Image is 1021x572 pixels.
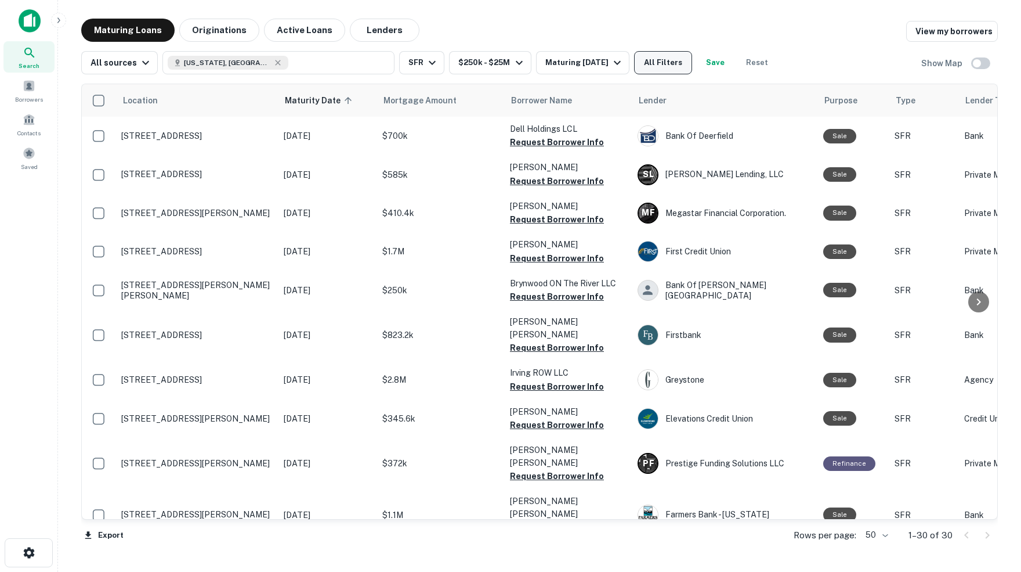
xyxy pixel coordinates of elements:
p: [STREET_ADDRESS] [121,246,272,257]
p: [STREET_ADDRESS][PERSON_NAME] [121,509,272,520]
p: [PERSON_NAME] [510,161,626,174]
div: Sale [823,328,856,342]
p: [PERSON_NAME] [510,238,626,251]
div: Chat Widget [963,479,1021,535]
span: Borrowers [15,95,43,104]
div: Sale [823,411,856,426]
th: Borrower Name [504,84,632,117]
p: [DATE] [284,207,371,220]
div: Sale [823,373,856,387]
div: All sources [90,56,153,70]
span: Maturity Date [285,93,356,107]
p: SFR [895,168,953,181]
button: Request Borrower Info [510,251,604,265]
button: Request Borrower Info [510,469,604,483]
button: Request Borrower Info [510,213,604,226]
span: Lender Type [965,93,1015,107]
h6: Show Map [921,57,964,70]
th: Location [115,84,278,117]
p: SFR [895,329,953,341]
p: $700k [382,129,498,142]
th: Maturity Date [278,84,376,117]
p: $1.1M [382,509,498,521]
th: Mortgage Amount [376,84,504,117]
p: [STREET_ADDRESS] [121,131,272,141]
p: [DATE] [284,457,371,470]
a: Contacts [3,109,55,140]
p: Rows per page: [794,528,856,542]
p: [STREET_ADDRESS][PERSON_NAME][PERSON_NAME] [121,280,272,301]
div: Prestige Funding Solutions LLC [638,453,812,474]
a: Search [3,41,55,73]
p: SFR [895,284,953,297]
img: picture [638,126,658,146]
p: 1–30 of 30 [908,528,953,542]
p: Irving ROW LLC [510,366,626,379]
span: [US_STATE], [GEOGRAPHIC_DATA] [184,57,271,68]
div: Borrowers [3,75,55,106]
p: $1.7M [382,245,498,258]
button: Maturing Loans [81,19,175,42]
p: SFR [895,457,953,470]
span: Purpose [824,93,857,107]
a: View my borrowers [906,21,998,42]
span: Lender [639,93,667,107]
a: Saved [3,142,55,174]
p: SFR [895,207,953,220]
div: Firstbank [638,325,812,346]
div: [PERSON_NAME] Lending, LLC [638,164,812,185]
p: [STREET_ADDRESS] [121,375,272,385]
p: SFR [895,412,953,425]
p: [DATE] [284,168,371,181]
p: [DATE] [284,509,371,521]
div: Elevations Credit Union [638,408,812,429]
p: P F [643,458,654,470]
p: [STREET_ADDRESS][PERSON_NAME] [121,413,272,424]
div: Sale [823,129,856,143]
img: picture [638,325,658,345]
span: Contacts [17,128,41,138]
button: Lenders [350,19,419,42]
button: $250k - $25M [449,51,531,74]
p: SFR [895,509,953,521]
button: Maturing [DATE] [536,51,629,74]
p: $585k [382,168,498,181]
p: [PERSON_NAME] [PERSON_NAME] [510,444,626,469]
p: $250k [382,284,498,297]
div: Maturing [DATE] [545,56,624,70]
span: Search [19,61,39,70]
p: [DATE] [284,329,371,341]
button: Request Borrower Info [510,290,604,304]
button: Originations [179,19,259,42]
img: picture [638,505,658,525]
div: Sale [823,206,856,220]
div: Bank Of Deerfield [638,125,812,146]
button: Request Borrower Info [510,174,604,188]
span: Location [122,93,158,107]
div: Sale [823,283,856,297]
div: Megastar Financial Corporation. [638,203,812,224]
button: Request Borrower Info [510,341,604,355]
div: Sale [823,508,856,522]
th: Purpose [817,84,889,117]
p: SFR [895,245,953,258]
p: [STREET_ADDRESS] [121,330,272,340]
p: [PERSON_NAME] [510,405,626,418]
button: Active Loans [264,19,345,42]
img: capitalize-icon.png [19,9,41,33]
p: [STREET_ADDRESS] [121,169,272,179]
button: Request Borrower Info [510,380,604,394]
p: [PERSON_NAME] [PERSON_NAME] [510,495,626,520]
img: picture [638,370,658,390]
p: $410.4k [382,207,498,220]
p: Dell Holdings LCL [510,123,626,135]
button: SFR [399,51,444,74]
p: $2.8M [382,373,498,386]
p: [DATE] [284,284,371,297]
div: Bank Of [PERSON_NAME][GEOGRAPHIC_DATA] [638,280,812,301]
button: Save your search to get updates of matches that match your search criteria. [697,51,734,74]
button: All Filters [634,51,692,74]
p: [STREET_ADDRESS][PERSON_NAME] [121,458,272,469]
